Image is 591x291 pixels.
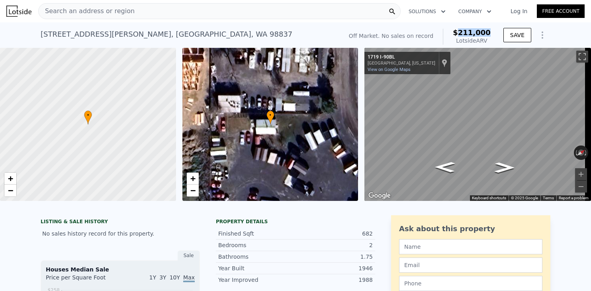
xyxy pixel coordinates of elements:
[366,191,393,201] a: Open this area in Google Maps (opens a new window)
[216,218,375,225] div: Property details
[295,264,373,272] div: 1946
[159,274,166,281] span: 3Y
[46,265,195,273] div: Houses Median Sale
[218,264,295,272] div: Year Built
[218,241,295,249] div: Bedrooms
[576,51,588,63] button: Toggle fullscreen view
[368,67,411,72] a: View on Google Maps
[295,276,373,284] div: 1988
[41,218,200,226] div: LISTING & SALE HISTORY
[486,160,523,175] path: Go Northeast, I-90BL
[559,196,589,200] a: Report a problem
[84,110,92,124] div: •
[399,239,542,254] input: Name
[187,173,199,185] a: Zoom in
[399,258,542,273] input: Email
[574,145,578,160] button: Rotate counterclockwise
[366,191,393,201] img: Google
[187,185,199,197] a: Zoom out
[8,173,13,183] span: +
[534,27,550,43] button: Show Options
[349,32,433,40] div: Off Market. No sales on record
[190,185,195,195] span: −
[584,145,589,160] button: Rotate clockwise
[501,7,537,15] a: Log In
[41,29,292,40] div: [STREET_ADDRESS][PERSON_NAME] , [GEOGRAPHIC_DATA] , WA 98837
[218,253,295,261] div: Bathrooms
[472,195,506,201] button: Keyboard shortcuts
[183,274,195,282] span: Max
[295,253,373,261] div: 1.75
[537,4,585,18] a: Free Account
[4,185,16,197] a: Zoom out
[427,159,464,175] path: Go Southwest, I-90BL
[364,48,591,201] div: Map
[364,48,591,201] div: Street View
[190,173,195,183] span: +
[452,4,498,19] button: Company
[170,274,180,281] span: 10Y
[295,241,373,249] div: 2
[399,223,542,234] div: Ask about this property
[295,230,373,238] div: 682
[8,185,13,195] span: −
[575,168,587,180] button: Zoom in
[46,273,120,286] div: Price per Square Foot
[368,61,435,66] div: [GEOGRAPHIC_DATA], [US_STATE]
[503,28,531,42] button: SAVE
[266,110,274,124] div: •
[218,230,295,238] div: Finished Sqft
[453,28,491,37] span: $211,000
[41,226,200,241] div: No sales history record for this property.
[442,59,447,67] a: Show location on map
[218,276,295,284] div: Year Improved
[368,54,435,61] div: 1719 I-90BL
[178,250,200,261] div: Sale
[39,6,135,16] span: Search an address or region
[575,181,587,193] button: Zoom out
[511,196,538,200] span: © 2025 Google
[6,6,31,17] img: Lotside
[543,196,554,200] a: Terms (opens in new tab)
[266,112,274,119] span: •
[399,276,542,291] input: Phone
[402,4,452,19] button: Solutions
[573,146,589,159] button: Reset the view
[84,112,92,119] span: •
[453,37,491,45] div: Lotside ARV
[4,173,16,185] a: Zoom in
[149,274,156,281] span: 1Y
